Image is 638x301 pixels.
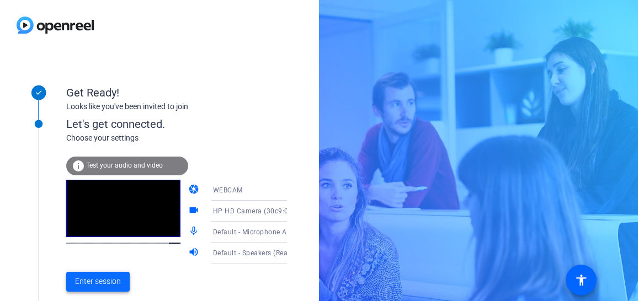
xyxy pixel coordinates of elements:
button: Enter session [66,272,130,292]
div: Looks like you've been invited to join [66,101,287,112]
mat-icon: info [72,159,85,173]
span: HP HD Camera (30c9:000f) [213,206,302,215]
span: Default - Microphone Array (Intel® Smart Sound Technology for Digital Microphones) [213,227,487,236]
mat-icon: volume_up [188,246,201,260]
div: Choose your settings [66,132,310,144]
div: Get Ready! [66,84,287,101]
div: Let's get connected. [66,116,310,132]
mat-icon: camera [188,184,201,197]
mat-icon: mic_none [188,225,201,239]
span: Default - Speakers (Realtek(R) Audio) [213,248,332,257]
mat-icon: accessibility [575,273,588,287]
mat-icon: videocam [188,205,201,218]
span: Test your audio and video [86,162,163,169]
span: WEBCAM [213,186,243,194]
span: Enter session [75,276,121,287]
